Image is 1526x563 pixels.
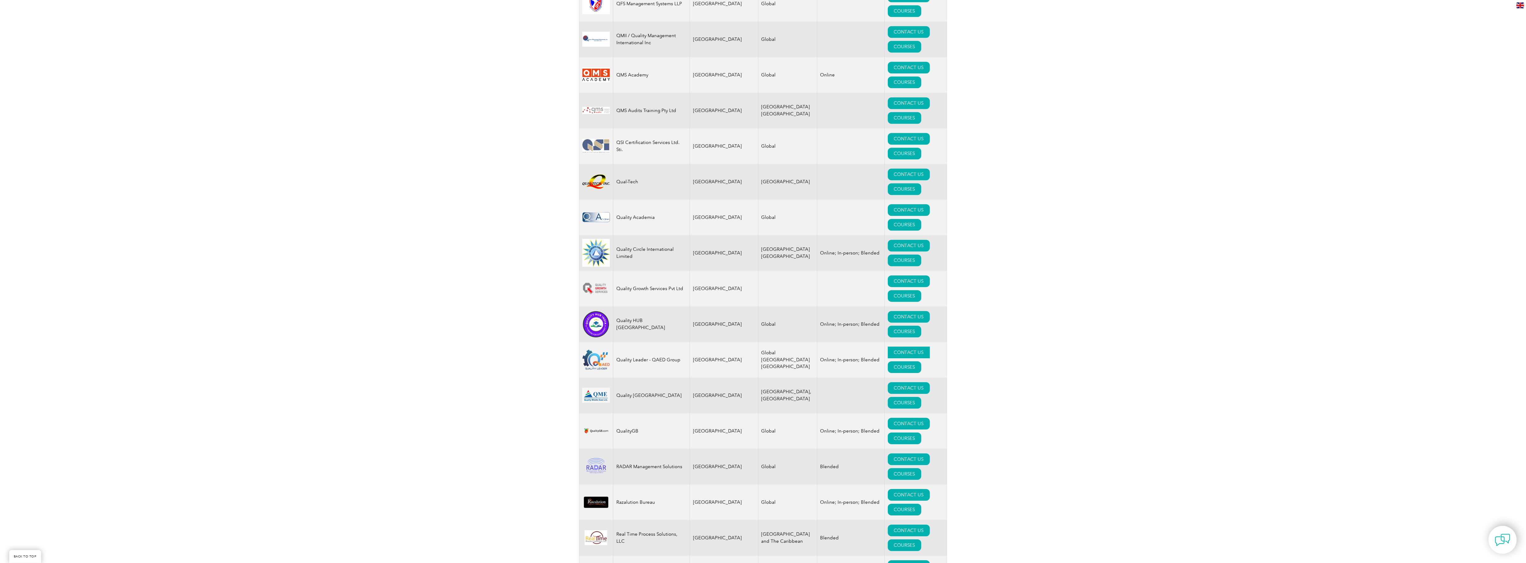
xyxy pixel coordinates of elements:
a: CONTACT US [888,62,930,73]
img: 60b2a333-0112-ef11-9f89-00224896a88a-logo.png [582,418,610,443]
img: 1f2a24ac-d9bc-ea11-a814-000d3a79823d-logo.png [582,174,610,189]
td: [GEOGRAPHIC_DATA], [GEOGRAPHIC_DATA] [758,378,817,413]
a: CONTACT US [888,347,930,358]
img: 38538332-76f2-ef11-be21-002248955c5a-logo.png [582,281,610,295]
td: Quality HUB [GEOGRAPHIC_DATA] [613,306,690,342]
td: [GEOGRAPHIC_DATA] [690,128,758,164]
a: COURSES [888,41,921,52]
td: Global [758,306,817,342]
td: QualityGB [613,413,690,449]
td: [GEOGRAPHIC_DATA] [690,520,758,556]
a: COURSES [888,148,921,159]
img: fef9a287-346f-eb11-a812-002248153038-logo.png [582,32,610,47]
a: COURSES [888,326,921,337]
td: Qual-Tech [613,164,690,200]
td: [GEOGRAPHIC_DATA] [GEOGRAPHIC_DATA] [758,93,817,128]
a: CONTACT US [888,240,930,251]
td: QMII / Quality Management International Inc [613,21,690,57]
td: QMS Academy [613,57,690,93]
a: CONTACT US [888,97,930,109]
td: Online; In-person; Blended [817,342,884,378]
a: COURSES [888,112,921,124]
img: b1a61556-8628-eb11-a813-0022481469da-logo.png [582,239,610,267]
td: [GEOGRAPHIC_DATA] [690,306,758,342]
a: CONTACT US [888,418,930,429]
td: Razalution Bureau [613,484,690,520]
td: Quality [GEOGRAPHIC_DATA] [613,378,690,413]
a: COURSES [888,5,921,17]
td: [GEOGRAPHIC_DATA] [690,93,758,128]
a: COURSES [888,219,921,231]
td: [GEOGRAPHIC_DATA] [690,413,758,449]
td: [GEOGRAPHIC_DATA] [758,164,817,200]
td: RADAR Management Solutions [613,449,690,484]
img: contact-chat.png [1495,532,1510,548]
img: 5163fad1-f089-ee11-be36-000d3ae1a86f-logo.png [582,349,610,370]
a: COURSES [888,504,921,515]
td: [GEOGRAPHIC_DATA] [690,271,758,306]
td: Quality Circle International Limited [613,235,690,271]
a: COURSES [888,361,921,373]
a: CONTACT US [888,26,930,38]
td: Online; In-person; Blended [817,413,884,449]
a: CONTACT US [888,489,930,501]
td: Global [758,128,817,164]
img: 332d7e0c-38db-ea11-a813-000d3a79722d-logo.png [582,212,610,222]
td: Quality Growth Services Pvt Ltd [613,271,690,306]
td: [GEOGRAPHIC_DATA] [690,164,758,200]
td: [GEOGRAPHIC_DATA] [GEOGRAPHIC_DATA] [758,235,817,271]
a: COURSES [888,433,921,444]
td: Real Time Process Solutions, LLC [613,520,690,556]
img: f024547b-a6e0-e911-a812-000d3a795b83-logo.png [582,530,610,545]
img: d621cc73-b749-ea11-a812-000d3a7940d5-logo.jpg [582,139,610,153]
a: CONTACT US [888,275,930,287]
a: COURSES [888,397,921,409]
td: Blended [817,449,884,484]
td: [GEOGRAPHIC_DATA] [690,378,758,413]
a: CONTACT US [888,133,930,145]
td: Global [GEOGRAPHIC_DATA] [GEOGRAPHIC_DATA] [758,342,817,378]
td: [GEOGRAPHIC_DATA] [690,21,758,57]
td: [GEOGRAPHIC_DATA] [690,57,758,93]
td: [GEOGRAPHIC_DATA] and The Caribbean [758,520,817,556]
td: QMS Audits Training Pty Ltd [613,93,690,128]
img: 1d2a24ac-d9bc-ea11-a814-000d3a79823d-logo.png [582,458,610,475]
td: Global [758,449,817,484]
a: CONTACT US [888,311,930,323]
img: fcc1e7ab-22ab-ea11-a812-000d3ae11abd-logo.jpg [582,107,610,114]
td: Online; In-person; Blended [817,484,884,520]
td: QSI Certification Services Ltd. Sti. [613,128,690,164]
img: 44dd2802-20f8-ef11-bae2-000d3ad176a3-logo.png [582,388,610,403]
a: COURSES [888,183,921,195]
a: COURSES [888,468,921,480]
td: [GEOGRAPHIC_DATA] [690,200,758,235]
td: [GEOGRAPHIC_DATA] [690,235,758,271]
td: Global [758,21,817,57]
a: COURSES [888,76,921,88]
a: CONTACT US [888,453,930,465]
a: CONTACT US [888,525,930,536]
td: Quality Leader - QAED Group [613,342,690,378]
a: COURSES [888,539,921,551]
td: Online; In-person; Blended [817,235,884,271]
img: 1b6823ed-52cb-ea11-a812-000d3ae11abd-logo.png [582,495,610,510]
td: Quality Academia [613,200,690,235]
img: en [1516,2,1524,8]
td: Blended [817,520,884,556]
a: CONTACT US [888,169,930,180]
td: Global [758,484,817,520]
img: 6d1a8ff1-2d6a-eb11-a812-00224814616a-logo.png [582,67,610,82]
td: Online [817,57,884,93]
a: COURSES [888,254,921,266]
td: [GEOGRAPHIC_DATA] [690,484,758,520]
a: COURSES [888,290,921,302]
td: Online; In-person; Blended [817,306,884,342]
td: Global [758,200,817,235]
img: 1f5f17b3-71f2-ef11-be21-002248955c5a-logo.png [582,310,610,338]
td: [GEOGRAPHIC_DATA] [690,342,758,378]
a: CONTACT US [888,204,930,216]
td: Global [758,413,817,449]
a: BACK TO TOP [9,550,41,563]
a: CONTACT US [888,382,930,394]
td: Global [758,57,817,93]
